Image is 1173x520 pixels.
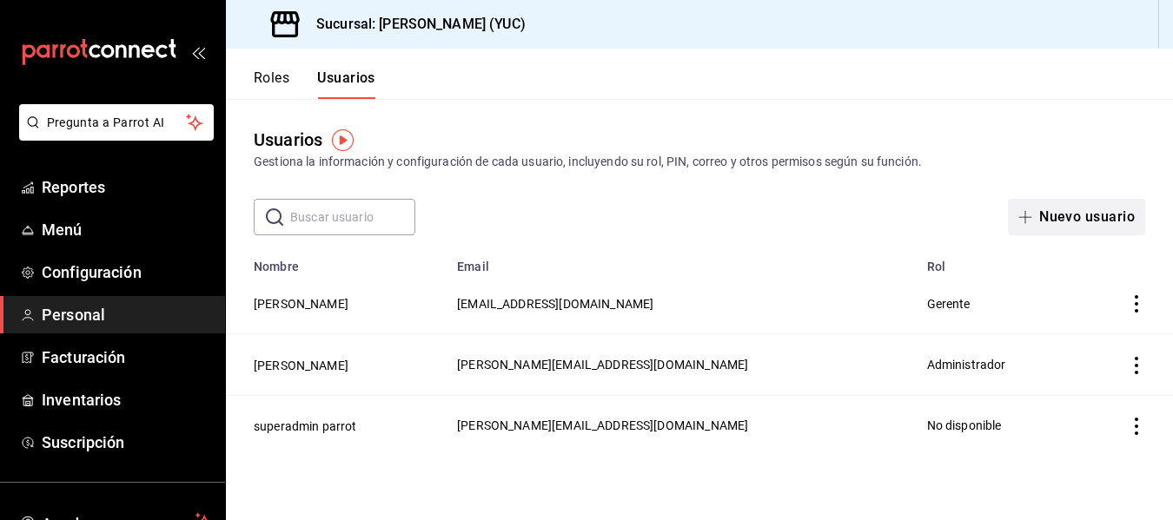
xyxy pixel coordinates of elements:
[917,395,1077,456] td: No disponible
[19,104,214,141] button: Pregunta a Parrot AI
[226,249,447,273] th: Nombre
[42,218,211,241] span: Menú
[226,249,1173,456] table: employeesTable
[927,358,1006,372] span: Administrador
[42,260,211,284] span: Configuración
[42,431,211,454] span: Suscripción
[191,45,205,59] button: open_drawer_menu
[917,249,1077,273] th: Rol
[254,127,322,153] div: Usuarios
[254,418,357,435] button: superadmin parrot
[1128,295,1145,313] button: actions
[254,295,348,313] button: [PERSON_NAME]
[12,126,214,144] a: Pregunta a Parrot AI
[254,153,1145,171] div: Gestiona la información y configuración de cada usuario, incluyendo su rol, PIN, correo y otros p...
[457,358,748,372] span: [PERSON_NAME][EMAIL_ADDRESS][DOMAIN_NAME]
[254,69,289,99] button: Roles
[254,357,348,374] button: [PERSON_NAME]
[447,249,916,273] th: Email
[302,14,526,35] h3: Sucursal: [PERSON_NAME] (YUC)
[42,346,211,369] span: Facturación
[1128,418,1145,435] button: actions
[47,114,187,132] span: Pregunta a Parrot AI
[457,418,748,432] span: [PERSON_NAME][EMAIL_ADDRESS][DOMAIN_NAME]
[457,297,653,311] span: [EMAIL_ADDRESS][DOMAIN_NAME]
[332,129,354,151] img: Tooltip marker
[927,297,971,311] span: Gerente
[290,200,415,234] input: Buscar usuario
[42,388,211,411] span: Inventarios
[317,69,375,99] button: Usuarios
[1008,199,1145,235] button: Nuevo usuario
[42,175,211,199] span: Reportes
[42,303,211,326] span: Personal
[1128,357,1145,374] button: actions
[254,69,375,99] div: navigation tabs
